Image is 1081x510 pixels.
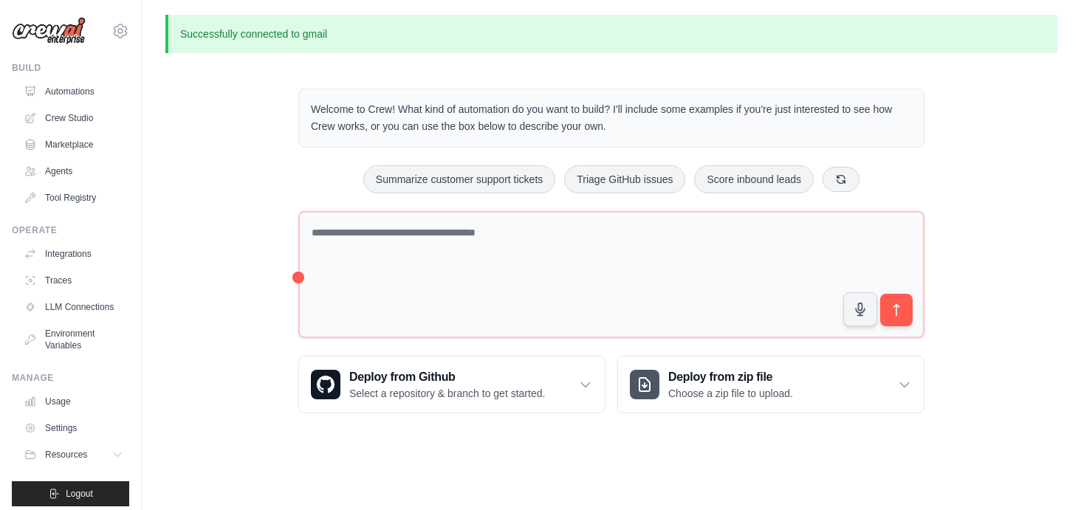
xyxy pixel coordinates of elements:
a: LLM Connections [18,295,129,319]
button: Summarize customer support tickets [363,165,555,193]
a: Environment Variables [18,322,129,357]
div: Operate [12,224,129,236]
a: Integrations [18,242,129,266]
a: Agents [18,159,129,183]
h3: Deploy from zip file [668,368,793,386]
h3: Deploy from Github [349,368,545,386]
button: Logout [12,481,129,506]
img: Logo [12,17,86,45]
button: Score inbound leads [694,165,814,193]
span: Logout [66,488,93,500]
p: Choose a zip file to upload. [668,386,793,401]
div: Build [12,62,129,74]
button: Triage GitHub issues [564,165,685,193]
p: Select a repository & branch to get started. [349,386,545,401]
p: Successfully connected to gmail [165,15,1057,53]
a: Usage [18,390,129,413]
p: Welcome to Crew! What kind of automation do you want to build? I'll include some examples if you'... [311,101,912,135]
a: Traces [18,269,129,292]
div: Manage [12,372,129,384]
a: Marketplace [18,133,129,156]
a: Automations [18,80,129,103]
span: Resources [45,449,87,461]
a: Crew Studio [18,106,129,130]
a: Settings [18,416,129,440]
a: Tool Registry [18,186,129,210]
button: Resources [18,443,129,466]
